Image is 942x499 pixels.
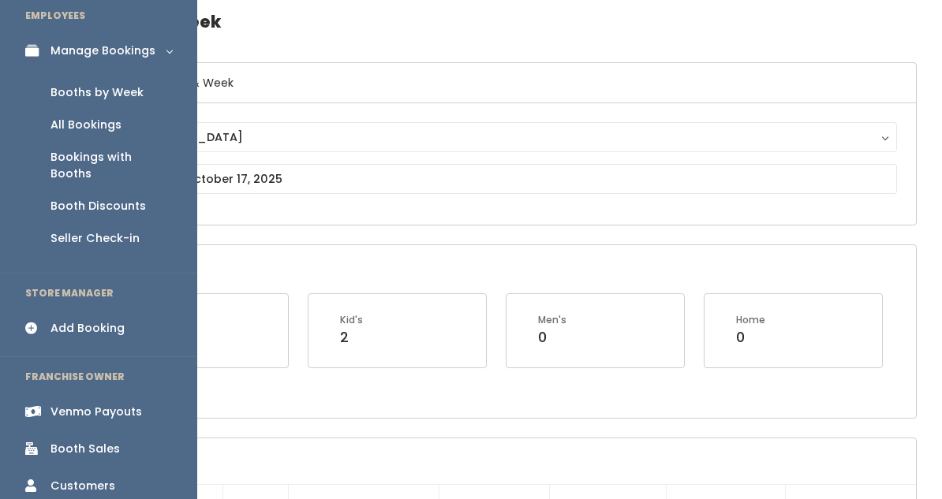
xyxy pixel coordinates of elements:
div: All Bookings [50,117,121,133]
div: 0 [538,327,566,348]
div: Manage Bookings [50,43,155,59]
div: Add Booking [50,320,125,337]
div: Men's [538,313,566,327]
div: Booths by Week [50,84,144,101]
div: 2 [340,327,363,348]
div: Seller Check-in [50,230,140,247]
input: October 11 - October 17, 2025 [100,164,897,194]
div: Venmo Payouts [50,404,142,420]
div: 0 [736,327,765,348]
div: [GEOGRAPHIC_DATA] [115,128,882,146]
div: Customers [50,478,115,494]
h6: Select Location & Week [81,63,916,103]
div: Booth Sales [50,441,120,457]
div: Booth Discounts [50,198,146,214]
div: Bookings with Booths [50,149,172,182]
button: [GEOGRAPHIC_DATA] [100,122,897,152]
div: Kid's [340,313,363,327]
div: Home [736,313,765,327]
